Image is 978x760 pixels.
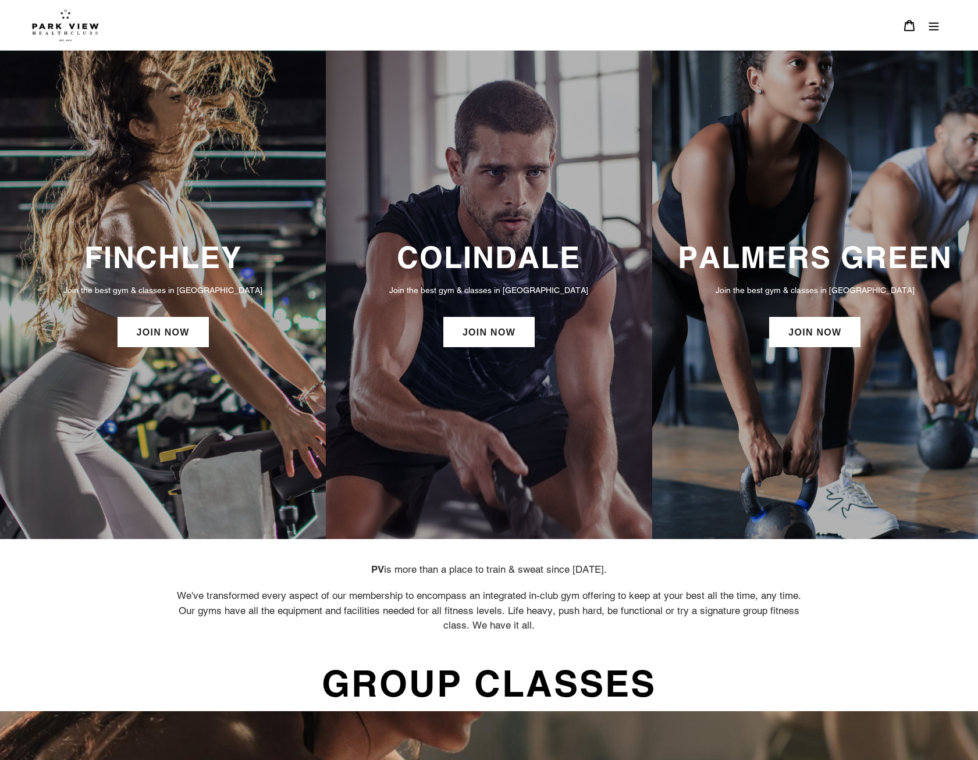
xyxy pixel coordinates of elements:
p: Join the best gym & classes in [GEOGRAPHIC_DATA] [337,284,640,297]
span: GROUP CLASSES [319,656,659,711]
strong: PV [371,563,384,575]
p: Join the best gym & classes in [GEOGRAPHIC_DATA] [664,284,966,297]
img: Park view health clubs is a gym near you. [32,9,99,41]
p: Join the best gym & classes in [GEOGRAPHIC_DATA] [12,284,314,297]
p: We've transformed every aspect of our membership to encompass an integrated in-club gym offering ... [172,588,806,633]
a: JOIN NOW: Finchley Membership [118,317,209,347]
h3: PALMERS GREEN [664,240,966,275]
h3: FINCHLEY [12,240,314,275]
button: Menu [922,13,946,38]
p: is more than a place to train & sweat since [DATE]. [172,562,806,577]
a: JOIN NOW: Colindale Membership [443,317,535,347]
h3: COLINDALE [337,240,640,275]
a: JOIN NOW: Palmers Green Membership [769,317,860,347]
